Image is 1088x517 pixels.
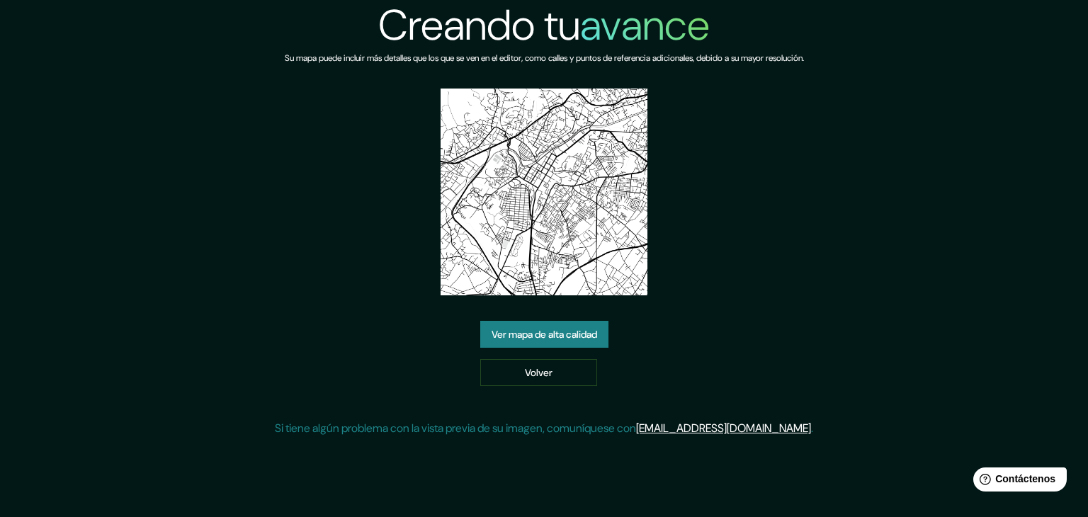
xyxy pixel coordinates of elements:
[492,328,597,341] font: Ver mapa de alta calidad
[525,366,552,379] font: Volver
[480,359,597,386] a: Volver
[285,52,804,64] font: Su mapa puede incluir más detalles que los que se ven en el editor, como calles y puntos de refer...
[275,421,636,436] font: Si tiene algún problema con la vista previa de su imagen, comuníquese con
[636,421,811,436] a: [EMAIL_ADDRESS][DOMAIN_NAME]
[811,421,813,436] font: .
[441,89,647,295] img: vista previa del mapa creado
[480,321,608,348] a: Ver mapa de alta calidad
[962,462,1072,501] iframe: Lanzador de widgets de ayuda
